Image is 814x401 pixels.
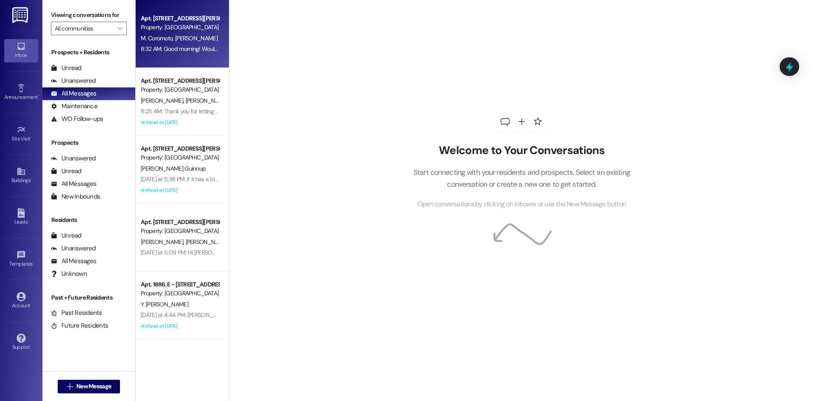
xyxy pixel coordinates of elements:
div: Property: [GEOGRAPHIC_DATA] [141,153,219,162]
div: 8:25 AM: Thank you for letting us know! [141,107,237,115]
div: Unread [51,167,81,176]
div: Past Residents [51,308,102,317]
a: Account [4,289,38,312]
span: [PERSON_NAME] Guinnup [141,165,206,172]
div: Residents [42,216,135,224]
span: [PERSON_NAME] [175,34,217,42]
div: [DATE] at 5:38 PM: If it has a blue fish keychain or if the key is grogu (sp??) from the mandalor... [141,175,552,183]
div: Unanswered [51,244,96,253]
div: Property: [GEOGRAPHIC_DATA] [141,85,219,94]
input: All communities [55,22,113,35]
span: [PERSON_NAME] [141,97,186,104]
div: Prospects + Residents [42,48,135,57]
div: All Messages [51,257,96,266]
i:  [67,383,73,390]
a: Site Visit • [4,123,38,146]
label: Viewing conversations for [51,8,127,22]
a: Leads [4,206,38,229]
i:  [117,25,122,32]
div: Unanswered [51,76,96,85]
div: All Messages [51,179,96,188]
span: M. Coromoto [141,34,175,42]
a: Templates • [4,248,38,271]
button: New Message [58,380,120,393]
div: Past + Future Residents [42,293,135,302]
span: • [38,93,39,99]
div: Apt. 1886, E - [STREET_ADDRESS][PERSON_NAME] [141,280,219,289]
span: New Message [76,382,111,391]
span: Y. [PERSON_NAME] [141,300,188,308]
span: • [31,135,32,140]
div: [DATE] at 5:09 PM: Hi [PERSON_NAME]! Sorry about that, im out of state on vacation and [PERSON_NA... [141,249,728,256]
div: Archived on [DATE] [140,321,220,331]
div: Prospects [42,138,135,147]
div: [DATE] at 4:44 PM: [PERSON_NAME] # 1886 [141,311,249,319]
a: Buildings [4,164,38,187]
div: New Inbounds [51,192,100,201]
div: Property: [GEOGRAPHIC_DATA] [141,23,219,32]
span: [PERSON_NAME] [185,238,228,246]
div: Archived on [DATE] [140,185,220,196]
a: Inbox [4,39,38,62]
a: Support [4,331,38,354]
span: [PERSON_NAME] [185,97,228,104]
div: Property: [GEOGRAPHIC_DATA] [141,289,219,298]
img: ResiDesk Logo [12,7,30,23]
p: Start connecting with your residents and prospects. Select an existing conversation or create a n... [400,166,643,191]
div: Unknown [51,269,87,278]
div: Maintenance [51,102,98,111]
div: Property: [GEOGRAPHIC_DATA] [141,227,219,236]
div: Unanswered [51,154,96,163]
div: Apt. [STREET_ADDRESS][PERSON_NAME] [141,218,219,227]
span: [PERSON_NAME] [141,238,186,246]
div: Apt. [STREET_ADDRESS][PERSON_NAME] [141,144,219,153]
span: • [33,260,34,266]
div: Apt. [STREET_ADDRESS][PERSON_NAME] [141,76,219,85]
h2: Welcome to Your Conversations [400,144,643,157]
div: Unread [51,64,81,73]
div: Apt. [STREET_ADDRESS][PERSON_NAME] [141,14,219,23]
div: Unread [51,231,81,240]
div: WO Follow-ups [51,115,103,123]
div: 8:32 AM: Good morning! Would there be a time [DATE] that [PERSON_NAME] and I could stop by to che... [141,45,484,53]
span: Open conversations by clicking on inboxes or use the New Message button [418,199,626,210]
div: All Messages [51,89,96,98]
div: Future Residents [51,321,108,330]
div: Archived on [DATE] [140,117,220,128]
